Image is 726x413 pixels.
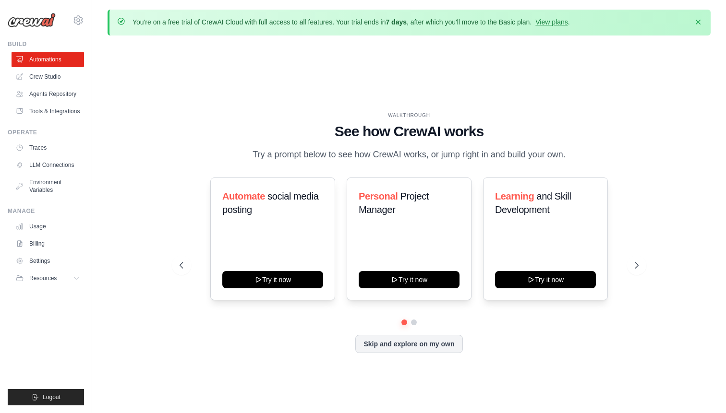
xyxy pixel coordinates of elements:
[43,393,60,401] span: Logout
[12,86,84,102] a: Agents Repository
[8,207,84,215] div: Manage
[222,191,319,215] span: social media posting
[359,271,460,288] button: Try it now
[12,52,84,67] a: Automations
[12,271,84,286] button: Resources
[8,389,84,405] button: Logout
[222,191,265,201] span: Automate
[12,69,84,84] a: Crew Studio
[495,191,534,201] span: Learning
[12,253,84,269] a: Settings
[12,140,84,155] a: Traces
[359,191,429,215] span: Project Manager
[355,335,462,353] button: Skip and explore on my own
[386,18,407,26] strong: 7 days
[222,271,323,288] button: Try it now
[359,191,398,201] span: Personal
[29,274,57,282] span: Resources
[12,236,84,251] a: Billing
[133,17,570,27] p: You're on a free trial of CrewAI Cloud with full access to all features. Your trial ends in , aft...
[180,112,639,119] div: WALKTHROUGH
[8,13,56,27] img: Logo
[8,129,84,136] div: Operate
[495,191,571,215] span: and Skill Development
[12,219,84,234] a: Usage
[12,104,84,119] a: Tools & Integrations
[8,40,84,48] div: Build
[495,271,596,288] button: Try it now
[535,18,568,26] a: View plans
[12,175,84,198] a: Environment Variables
[180,123,639,140] h1: See how CrewAI works
[248,148,570,162] p: Try a prompt below to see how CrewAI works, or jump right in and build your own.
[12,157,84,173] a: LLM Connections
